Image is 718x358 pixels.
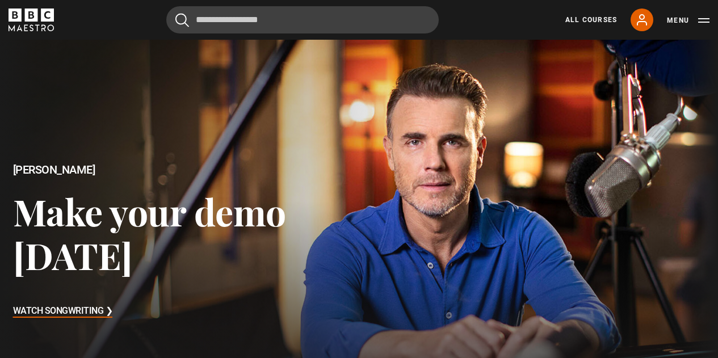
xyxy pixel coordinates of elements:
button: Submit the search query [175,13,189,27]
h3: Make your demo [DATE] [13,189,359,277]
svg: BBC Maestro [9,9,54,31]
input: Search [166,6,439,33]
a: All Courses [565,15,617,25]
h3: Watch Songwriting ❯ [13,303,113,320]
h2: [PERSON_NAME] [13,163,359,176]
button: Toggle navigation [667,15,709,26]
